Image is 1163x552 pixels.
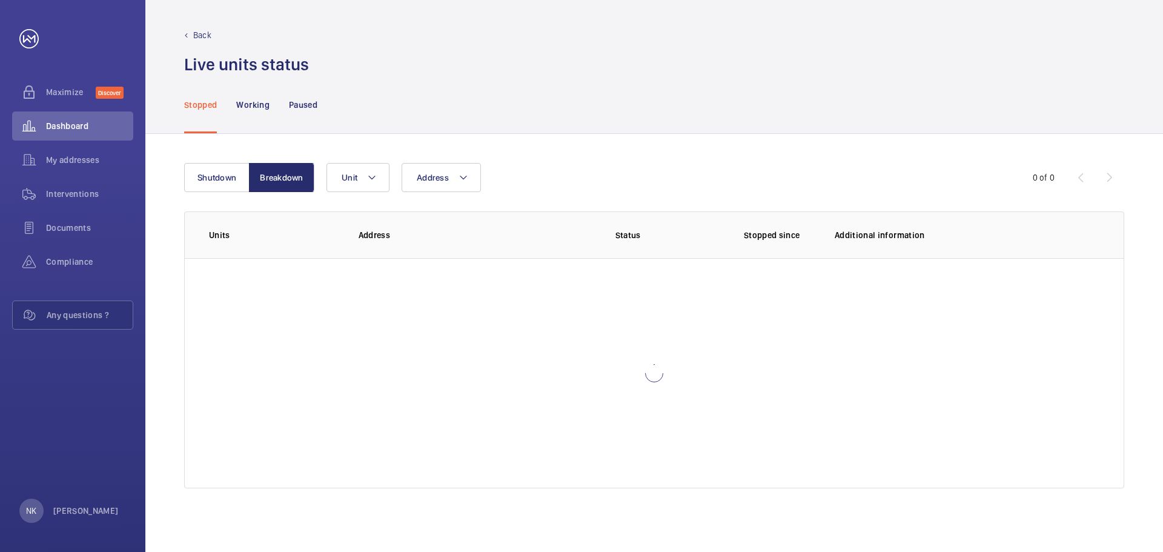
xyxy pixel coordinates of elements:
button: Unit [326,163,389,192]
span: My addresses [46,154,133,166]
span: Documents [46,222,133,234]
span: Discover [96,87,124,99]
button: Breakdown [249,163,314,192]
p: NK [26,505,36,517]
p: Stopped since [744,229,815,241]
p: Address [359,229,532,241]
button: Address [402,163,481,192]
h1: Live units status [184,53,309,76]
p: Working [236,99,269,111]
p: Paused [289,99,317,111]
p: Additional information [835,229,1099,241]
span: Any questions ? [47,309,133,321]
button: Shutdown [184,163,250,192]
span: Dashboard [46,120,133,132]
span: Maximize [46,86,96,98]
p: [PERSON_NAME] [53,505,119,517]
p: Status [540,229,716,241]
span: Unit [342,173,357,182]
div: 0 of 0 [1033,171,1055,184]
p: Back [193,29,211,41]
p: Stopped [184,99,217,111]
span: Compliance [46,256,133,268]
span: Address [417,173,449,182]
span: Interventions [46,188,133,200]
p: Units [209,229,339,241]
